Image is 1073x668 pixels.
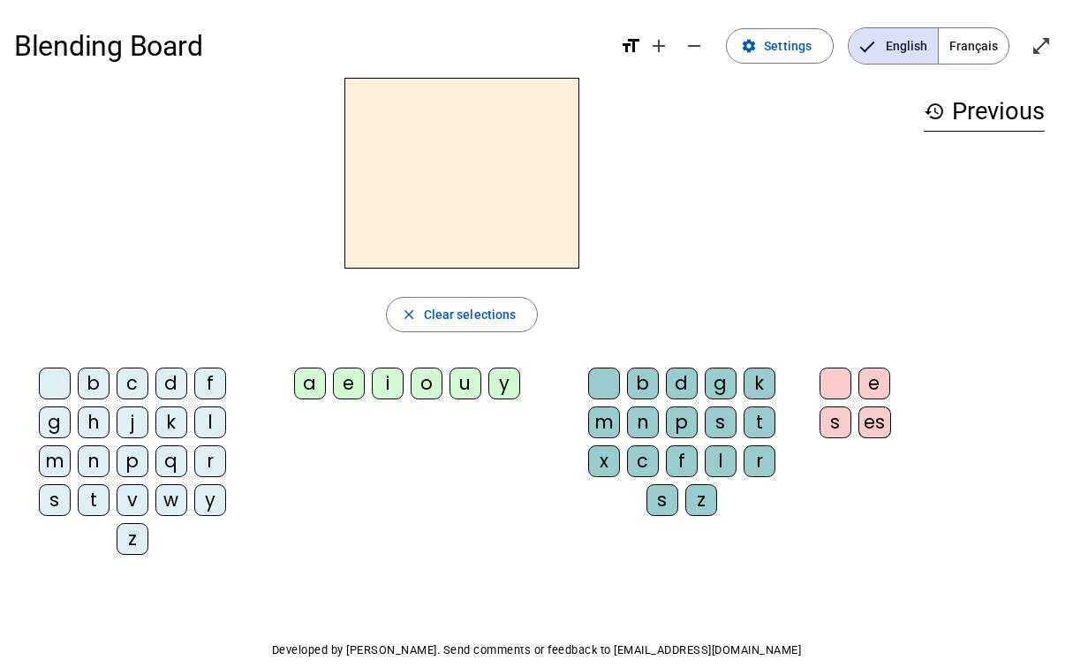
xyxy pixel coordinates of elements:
div: p [666,406,698,438]
div: m [588,406,620,438]
div: s [820,406,851,438]
mat-icon: settings [741,38,757,54]
mat-icon: open_in_full [1031,35,1052,57]
div: y [194,484,226,516]
div: k [155,406,187,438]
div: z [685,484,717,516]
div: v [117,484,148,516]
h3: Previous [924,92,1045,132]
div: g [39,406,71,438]
span: Clear selections [424,304,517,325]
button: Decrease font size [676,28,712,64]
div: s [646,484,678,516]
div: f [666,445,698,477]
div: h [78,406,110,438]
div: o [411,368,442,399]
mat-icon: history [924,101,945,122]
div: t [744,406,775,438]
div: p [117,445,148,477]
span: Français [939,28,1009,64]
mat-icon: add [648,35,669,57]
div: t [78,484,110,516]
div: e [858,368,890,399]
div: j [117,406,148,438]
div: s [39,484,71,516]
div: y [488,368,520,399]
div: i [372,368,404,399]
div: c [627,445,659,477]
div: f [194,368,226,399]
div: l [705,445,737,477]
div: z [117,523,148,555]
div: l [194,406,226,438]
div: b [78,368,110,399]
h1: Blending Board [14,18,606,74]
div: r [744,445,775,477]
div: b [627,368,659,399]
div: n [78,445,110,477]
div: x [588,445,620,477]
div: d [155,368,187,399]
mat-button-toggle-group: Language selection [848,27,1009,65]
div: es [858,406,891,438]
div: w [155,484,187,516]
div: q [155,445,187,477]
button: Settings [726,28,834,64]
div: c [117,368,148,399]
div: n [627,406,659,438]
button: Enter full screen [1024,28,1059,64]
span: English [849,28,938,64]
div: a [294,368,326,399]
div: u [450,368,481,399]
button: Increase font size [641,28,676,64]
div: m [39,445,71,477]
p: Developed by [PERSON_NAME]. Send comments or feedback to [EMAIL_ADDRESS][DOMAIN_NAME] [14,640,1059,661]
div: k [744,368,775,399]
div: g [705,368,737,399]
mat-icon: close [401,307,417,323]
mat-icon: remove [684,35,705,57]
div: e [333,368,365,399]
div: s [705,406,737,438]
div: r [194,445,226,477]
div: d [666,368,698,399]
button: Clear selections [386,297,539,332]
mat-icon: format_size [620,35,641,57]
span: Settings [764,35,812,57]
